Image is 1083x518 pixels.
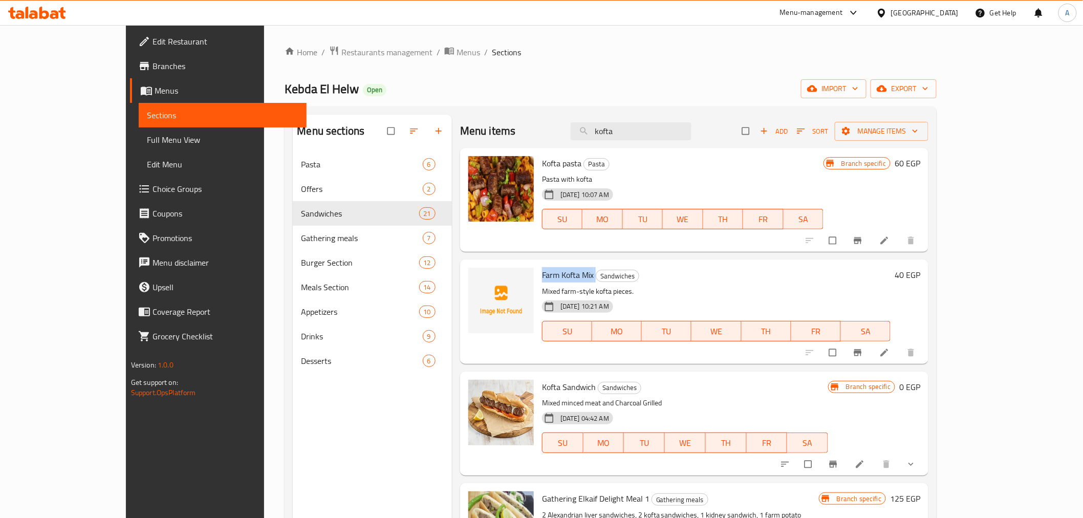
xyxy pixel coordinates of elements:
[784,209,824,229] button: SA
[837,159,890,168] span: Branch specific
[587,212,618,227] span: MO
[542,491,649,506] span: Gathering Elkaif Delight Meal 1
[624,433,665,453] button: TU
[301,207,419,220] span: Sandwiches
[153,256,298,269] span: Menu disclaimer
[301,158,422,170] span: Pasta
[130,177,307,201] a: Choice Groups
[130,275,307,299] a: Upsell
[742,321,791,341] button: TH
[556,414,613,423] span: [DATE] 04:42 AM
[833,494,885,504] span: Branch specific
[691,321,741,341] button: WE
[301,281,419,293] span: Meals Section
[423,332,435,341] span: 9
[301,330,422,342] span: Drinks
[419,306,436,318] div: items
[583,158,610,170] div: Pasta
[158,358,174,372] span: 1.0.0
[751,436,784,450] span: FR
[879,82,928,95] span: export
[791,436,824,450] span: SA
[468,380,534,445] img: Kofta Sandwich
[556,301,613,311] span: [DATE] 10:21 AM
[423,233,435,243] span: 7
[139,152,307,177] a: Edit Menu
[460,123,516,139] h2: Menu items
[774,453,798,476] button: sort-choices
[875,453,900,476] button: delete
[468,268,534,333] img: Farm Kofta Mix
[293,299,451,324] div: Appetizers10
[703,209,743,229] button: TH
[301,306,419,318] span: Appetizers
[341,46,432,58] span: Restaurants management
[890,491,920,506] h6: 125 EGP
[596,270,639,282] span: Sandwiches
[757,123,790,139] button: Add
[596,324,638,339] span: MO
[423,158,436,170] div: items
[423,356,435,366] span: 6
[423,232,436,244] div: items
[627,212,659,227] span: TU
[906,459,916,469] svg: Show Choices
[423,183,436,195] div: items
[329,46,432,59] a: Restaurants management
[900,453,924,476] button: show more
[592,321,642,341] button: MO
[855,459,867,469] a: Edit menu item
[423,184,435,194] span: 2
[757,123,790,139] span: Add item
[646,324,687,339] span: TU
[363,85,386,94] span: Open
[667,212,699,227] span: WE
[130,78,307,103] a: Menus
[130,226,307,250] a: Promotions
[130,29,307,54] a: Edit Restaurant
[823,231,844,250] span: Select to update
[547,212,578,227] span: SU
[582,209,622,229] button: MO
[669,436,702,450] span: WE
[706,433,747,453] button: TH
[571,122,691,140] input: search
[879,235,892,246] a: Edit menu item
[427,120,452,142] button: Add section
[484,46,488,58] li: /
[547,436,579,450] span: SU
[131,358,156,372] span: Version:
[788,212,819,227] span: SA
[423,160,435,169] span: 6
[147,109,298,121] span: Sections
[419,281,436,293] div: items
[293,201,451,226] div: Sandwiches21
[847,341,871,364] button: Branch-specific-item
[795,324,837,339] span: FR
[696,324,737,339] span: WE
[139,127,307,152] a: Full Menu View
[457,46,480,58] span: Menus
[891,7,959,18] div: [GEOGRAPHIC_DATA]
[652,493,708,506] div: Gathering meals
[301,183,422,195] span: Offers
[293,177,451,201] div: Offers2
[760,125,788,137] span: Add
[423,330,436,342] div: items
[736,121,757,141] span: Select section
[153,306,298,318] span: Coverage Report
[293,250,451,275] div: Burger Section12
[780,7,843,19] div: Menu-management
[588,436,620,450] span: MO
[301,232,422,244] span: Gathering meals
[420,283,435,292] span: 14
[381,121,403,141] span: Select all sections
[542,156,581,171] span: Kofta pasta
[147,158,298,170] span: Edit Menu
[787,433,828,453] button: SA
[841,321,891,341] button: SA
[153,232,298,244] span: Promotions
[710,436,743,450] span: TH
[809,82,858,95] span: import
[583,433,624,453] button: MO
